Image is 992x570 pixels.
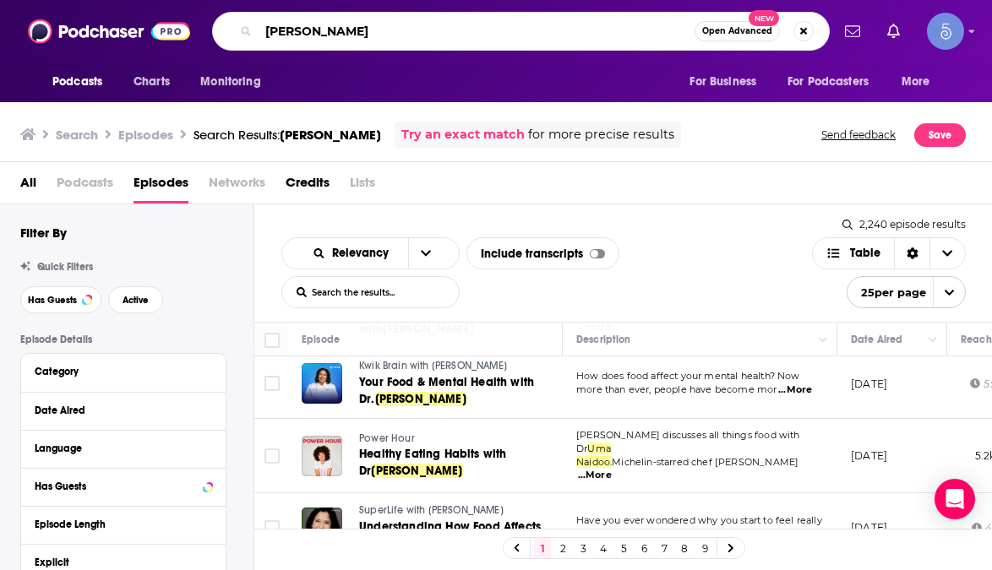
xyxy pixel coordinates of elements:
[302,329,340,350] div: Episode
[332,247,395,259] span: Relevancy
[359,375,534,406] span: Your Food & Mental Health with Dr.
[264,448,280,464] span: Toggle select row
[35,442,201,454] div: Language
[927,13,964,50] img: User Profile
[28,296,77,305] span: Has Guests
[209,169,265,204] span: Networks
[37,261,93,273] span: Quick Filters
[264,520,280,535] span: Toggle select row
[359,360,507,372] span: Kwik Brain with [PERSON_NAME]
[576,429,800,454] span: [PERSON_NAME] discusses all things food with Dr
[576,456,612,468] span: Naidoo.
[961,329,992,350] div: Reach
[35,513,212,535] button: Episode Length
[935,479,975,519] div: Open Intercom Messenger
[108,286,163,313] button: Active
[927,13,964,50] span: Logged in as Spiral5-G1
[777,66,893,98] button: open menu
[52,70,102,94] span: Podcasts
[286,169,330,204] a: Credits
[612,456,799,468] span: Michelin-starred chef [PERSON_NAME]
[20,225,67,241] h2: Filter By
[359,519,541,551] span: Understanding How Food Affects Your Brain | Dr.
[123,296,149,305] span: Active
[847,276,966,308] button: open menu
[848,280,926,306] span: 25 per page
[118,127,173,143] h3: Episodes
[359,446,549,480] a: Healthy Eating Habits with Dr[PERSON_NAME]
[578,469,612,482] span: ...More
[259,18,695,45] input: Search podcasts, credits, & more...
[656,538,673,558] a: 7
[41,66,124,98] button: open menu
[359,359,549,374] a: Kwik Brain with [PERSON_NAME]
[359,432,549,447] a: Power Hour
[188,66,282,98] button: open menu
[576,528,772,540] span: crappy after eating a fast-food value meal
[28,15,190,47] img: Podchaser - Follow, Share and Rate Podcasts
[297,247,408,259] button: open menu
[851,329,902,350] div: Date Aired
[812,237,967,269] button: Choose View
[123,66,180,98] a: Charts
[851,520,887,535] p: [DATE]
[587,442,611,454] span: Uma
[851,377,887,391] p: [DATE]
[894,238,929,269] div: Sort Direction
[902,70,930,94] span: More
[702,27,772,35] span: Open Advanced
[890,66,951,98] button: open menu
[359,432,415,444] span: Power Hour
[696,538,713,558] a: 9
[927,13,964,50] button: Show profile menu
[615,538,632,558] a: 5
[20,286,101,313] button: Has Guests
[35,518,201,530] div: Episode Length
[280,127,381,143] span: [PERSON_NAME]
[816,122,901,148] button: Send feedback
[200,70,260,94] span: Monitoring
[850,247,880,259] span: Table
[359,447,506,478] span: Healthy Eating Habits with Dr
[359,503,549,518] a: SuperLife with [PERSON_NAME]
[35,437,212,459] button: Language
[35,366,201,377] div: Category
[923,330,943,350] button: Column Actions
[350,169,375,204] span: Lists
[695,21,780,41] button: Open AdvancedNew
[778,383,812,397] span: ...More
[676,538,693,558] a: 8
[134,169,188,204] span: Episodes
[56,127,98,143] h3: Search
[466,237,619,269] div: Include transcripts
[528,125,674,144] span: for more precise results
[35,556,201,568] div: Explicit
[576,329,630,350] div: Description
[749,10,779,26] span: New
[813,330,833,350] button: Column Actions
[635,538,652,558] a: 6
[20,334,226,345] p: Episode Details
[264,376,280,391] span: Toggle select row
[359,504,504,516] span: SuperLife with [PERSON_NAME]
[595,538,612,558] a: 4
[281,237,460,269] h2: Choose List sort
[678,66,777,98] button: open menu
[575,538,591,558] a: 3
[842,218,966,231] div: 2,240 episode results
[401,125,525,144] a: Try an exact match
[134,70,170,94] span: Charts
[880,17,907,46] a: Show notifications dropdown
[35,480,198,492] div: Has Guests
[35,404,201,416] div: Date Aired
[788,70,869,94] span: For Podcasters
[359,374,549,408] a: Your Food & Mental Health with Dr.[PERSON_NAME]
[554,538,571,558] a: 2
[35,399,212,421] button: Date Aired
[838,17,867,46] a: Show notifications dropdown
[576,370,800,382] span: How does food affect your mental health? Now
[371,464,462,478] span: [PERSON_NAME]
